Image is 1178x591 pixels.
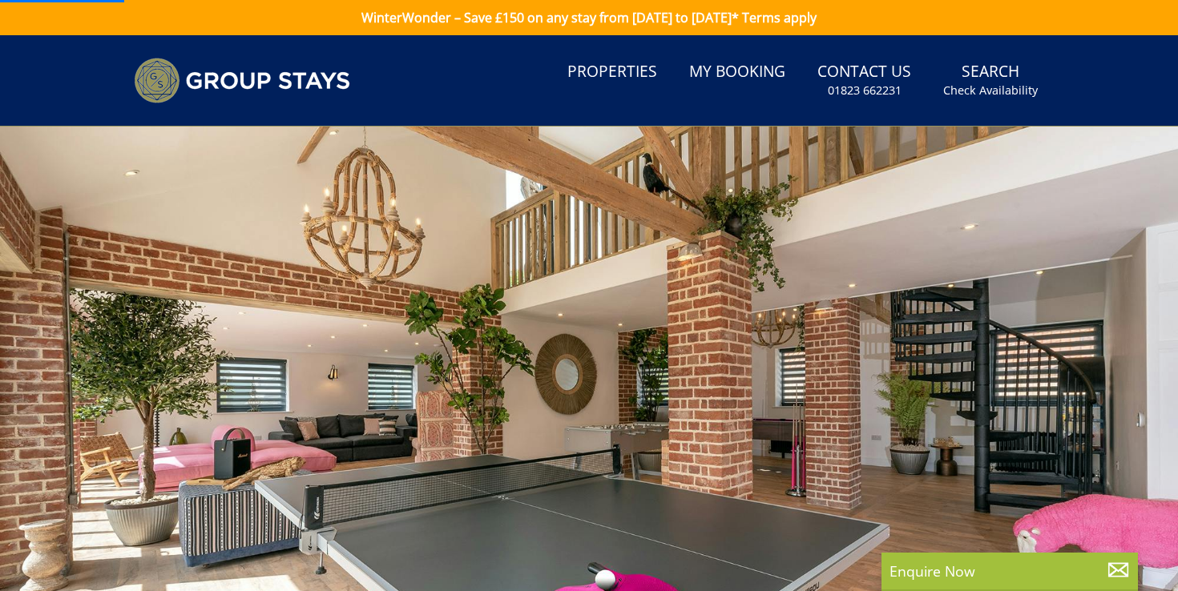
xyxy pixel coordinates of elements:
[828,82,902,98] small: 01823 662231
[811,54,918,107] a: Contact Us01823 662231
[937,54,1044,107] a: SearchCheck Availability
[683,54,792,90] a: My Booking
[943,82,1038,98] small: Check Availability
[561,54,664,90] a: Properties
[890,561,1130,581] p: Enquire Now
[134,58,350,103] img: Group Stays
